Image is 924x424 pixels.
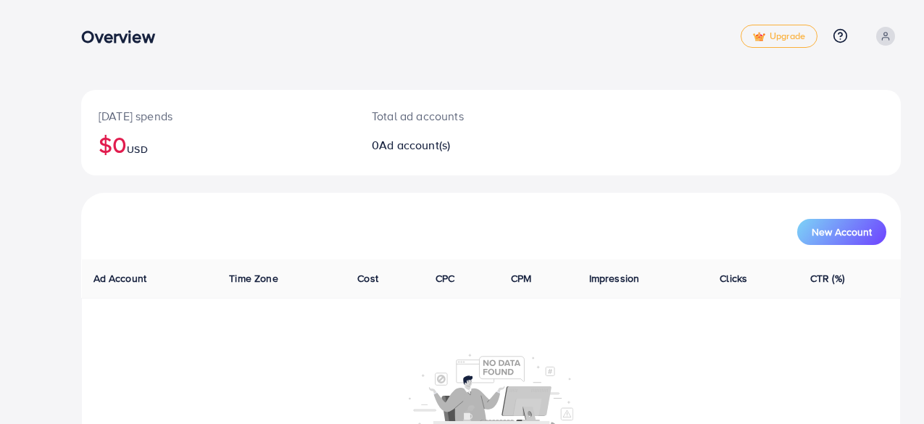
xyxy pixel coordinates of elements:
h2: 0 [372,138,542,152]
span: Upgrade [753,31,805,42]
span: USD [127,142,147,157]
p: Total ad accounts [372,107,542,125]
button: New Account [797,219,886,245]
a: tickUpgrade [741,25,817,48]
span: CTR (%) [810,271,844,286]
span: Impression [589,271,640,286]
h2: $0 [99,130,337,158]
img: tick [753,32,765,42]
span: Time Zone [229,271,278,286]
span: Cost [357,271,378,286]
p: [DATE] spends [99,107,337,125]
span: CPC [436,271,454,286]
span: CPM [511,271,531,286]
h3: Overview [81,26,166,47]
span: Ad account(s) [379,137,450,153]
span: Clicks [720,271,747,286]
span: Ad Account [93,271,147,286]
span: New Account [812,227,872,237]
